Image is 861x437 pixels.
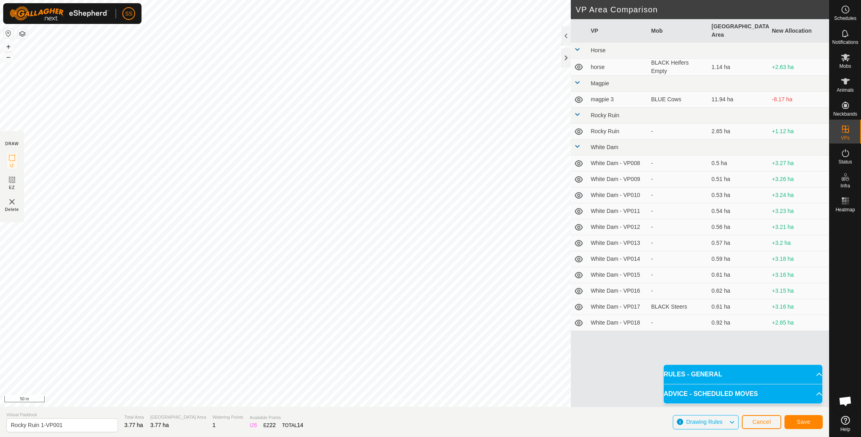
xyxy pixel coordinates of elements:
[588,59,648,76] td: horse
[588,156,648,171] td: White Dam - VP008
[769,124,830,140] td: +1.12 ha
[708,267,769,283] td: 0.61 ha
[124,422,143,428] span: 3.77 ha
[769,156,830,171] td: +3.27 ha
[588,251,648,267] td: White Dam - VP014
[651,191,706,199] div: -
[588,235,648,251] td: White Dam - VP013
[834,16,856,21] span: Schedules
[769,92,830,108] td: -8.17 ha
[125,10,133,18] span: SS
[651,159,706,167] div: -
[708,299,769,315] td: 0.61 ha
[588,315,648,331] td: White Dam - VP018
[651,255,706,263] div: -
[588,299,648,315] td: White Dam - VP017
[769,235,830,251] td: +3.2 ha
[769,251,830,267] td: +3.18 ha
[742,415,781,429] button: Cancel
[708,203,769,219] td: 0.54 ha
[651,303,706,311] div: BLACK Steers
[830,413,861,435] a: Help
[769,299,830,315] td: +3.16 ha
[250,414,303,421] span: Available Points
[708,92,769,108] td: 11.94 ha
[588,92,648,108] td: magpie 3
[651,271,706,279] div: -
[769,19,830,43] th: New Allocation
[591,47,605,53] span: Horse
[648,19,709,43] th: Mob
[212,422,216,428] span: 1
[651,223,706,231] div: -
[282,421,303,429] div: TOTAL
[651,287,706,295] div: -
[769,59,830,76] td: +2.63 ha
[769,171,830,187] td: +3.26 ha
[588,203,648,219] td: White Dam - VP011
[664,365,822,384] p-accordion-header: RULES - GENERAL
[212,414,243,421] span: Watering Points
[7,197,17,207] img: VP
[651,207,706,215] div: -
[769,187,830,203] td: +3.24 ha
[769,267,830,283] td: +3.16 ha
[835,207,855,212] span: Heatmap
[150,414,206,421] span: [GEOGRAPHIC_DATA] Area
[10,6,109,21] img: Gallagher Logo
[588,219,648,235] td: White Dam - VP012
[588,19,648,43] th: VP
[664,370,722,379] span: RULES - GENERAL
[4,52,13,62] button: –
[591,144,618,150] span: White Dam
[651,175,706,183] div: -
[708,187,769,203] td: 0.53 ha
[708,156,769,171] td: 0.5 ha
[651,127,706,136] div: -
[840,427,850,432] span: Help
[5,207,19,213] span: Delete
[588,283,648,299] td: White Dam - VP016
[383,396,413,404] a: Privacy Policy
[588,187,648,203] td: White Dam - VP010
[708,283,769,299] td: 0.62 ha
[769,203,830,219] td: +3.23 ha
[588,171,648,187] td: White Dam - VP009
[10,163,14,169] span: IZ
[752,419,771,425] span: Cancel
[769,315,830,331] td: +2.85 ha
[651,59,706,75] div: BLACK Heifers Empty
[263,421,276,429] div: EZ
[18,29,27,39] button: Map Layers
[708,171,769,187] td: 0.51 ha
[250,421,257,429] div: IZ
[832,40,858,45] span: Notifications
[797,419,810,425] span: Save
[708,59,769,76] td: 1.14 ha
[254,422,257,428] span: 6
[784,415,823,429] button: Save
[150,422,169,428] span: 3.77 ha
[423,396,446,404] a: Contact Us
[839,64,851,69] span: Mobs
[576,5,829,14] h2: VP Area Comparison
[4,42,13,51] button: +
[708,315,769,331] td: 0.92 ha
[591,80,609,87] span: Magpie
[708,124,769,140] td: 2.65 ha
[591,112,619,118] span: Rocky Ruin
[6,411,118,418] span: Virtual Paddock
[664,389,758,399] span: ADVICE - SCHEDULED MOVES
[833,112,857,116] span: Neckbands
[4,29,13,38] button: Reset Map
[769,283,830,299] td: +3.15 ha
[588,124,648,140] td: Rocky Ruin
[9,185,15,191] span: EZ
[708,219,769,235] td: 0.56 ha
[708,235,769,251] td: 0.57 ha
[838,159,852,164] span: Status
[686,419,722,425] span: Drawing Rules
[651,319,706,327] div: -
[664,384,822,404] p-accordion-header: ADVICE - SCHEDULED MOVES
[708,19,769,43] th: [GEOGRAPHIC_DATA] Area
